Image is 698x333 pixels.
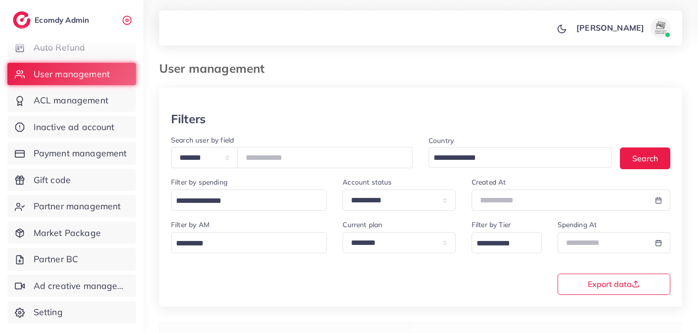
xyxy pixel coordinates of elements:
[472,177,506,187] label: Created At
[171,135,234,145] label: Search user by field
[159,61,272,76] h3: User management
[34,68,110,81] span: User management
[7,169,136,191] a: Gift code
[7,63,136,86] a: User management
[651,18,670,38] img: avatar
[7,36,136,59] a: Auto Refund
[7,248,136,271] a: Partner BC
[343,220,382,230] label: Current plan
[173,236,314,251] input: Search for option
[13,11,31,29] img: logo
[429,147,612,168] div: Search for option
[430,150,599,166] input: Search for option
[171,177,227,187] label: Filter by spending
[34,174,71,187] span: Gift code
[571,18,674,38] a: [PERSON_NAME]avatar
[34,280,129,292] span: Ad creative management
[473,236,529,251] input: Search for option
[34,147,127,160] span: Payment management
[173,193,314,209] input: Search for option
[34,227,101,239] span: Market Package
[588,280,640,288] span: Export data
[7,301,136,324] a: Setting
[7,142,136,165] a: Payment management
[34,253,79,266] span: Partner BC
[7,89,136,112] a: ACL management
[343,177,392,187] label: Account status
[34,306,63,319] span: Setting
[171,232,327,253] div: Search for option
[472,232,542,253] div: Search for option
[171,220,210,230] label: Filter by AM
[34,94,108,107] span: ACL management
[472,220,511,230] label: Filter by Tier
[558,274,671,295] button: Export data
[558,220,597,230] label: Spending At
[171,112,206,126] h3: Filters
[34,200,121,213] span: Partner management
[171,190,327,211] div: Search for option
[7,195,136,218] a: Partner management
[620,147,670,169] button: Search
[13,11,91,29] a: logoEcomdy Admin
[429,136,454,145] label: Country
[7,222,136,244] a: Market Package
[7,116,136,139] a: Inactive ad account
[35,15,91,25] h2: Ecomdy Admin
[34,41,86,54] span: Auto Refund
[34,121,115,134] span: Inactive ad account
[7,275,136,297] a: Ad creative management
[576,22,644,34] p: [PERSON_NAME]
